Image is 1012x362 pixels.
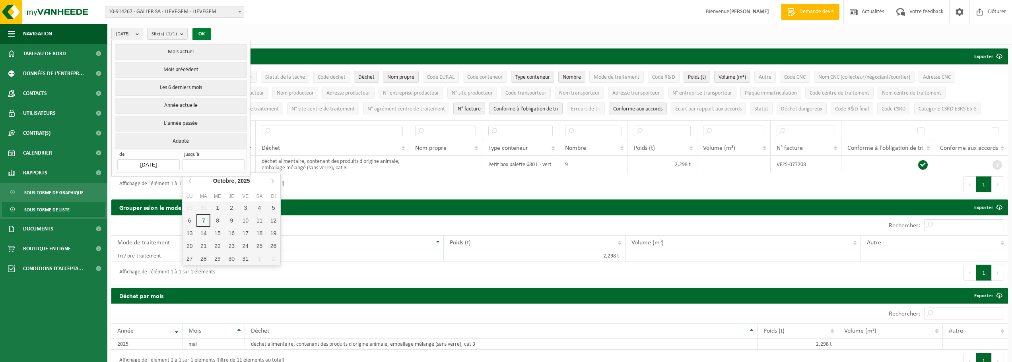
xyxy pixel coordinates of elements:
span: Volume (m³) [844,328,876,334]
span: Code déchet [318,74,346,80]
span: Poids (t) [450,240,471,246]
span: Déchet [262,145,280,151]
span: Déchet dangereux [781,106,822,112]
span: N° facture [777,145,803,151]
button: Mode de traitementMode de traitement: Activate to sort [589,71,644,83]
span: N° site centre de traitement [291,106,355,112]
div: 30 [225,252,239,265]
div: 10 [239,214,253,227]
button: Statut de la tâcheStatut de la tâche: Activate to sort [261,71,309,83]
span: Nom producteur [277,90,314,96]
button: Code R&D finalCode R&amp;D final: Activate to sort [831,103,873,114]
div: 6 [183,214,196,227]
h2: Grouper selon le mode de traitement [111,199,229,215]
span: N° entreprise transporteur [672,90,732,96]
span: N° site producteur [452,90,493,96]
div: Affichage de l'élément 1 à 1 sur 1 éléments [115,265,215,280]
span: Volume (m³) [631,240,664,246]
span: jusqu'à [182,151,244,159]
button: Mois actuel [115,44,247,60]
button: OK [192,28,211,41]
span: Poids (t) [688,74,706,80]
span: Site(s) [152,28,177,40]
button: Adresse producteurAdresse producteur: Activate to sort [322,87,375,99]
div: 14 [196,227,210,240]
button: AutreAutre: Activate to sort [754,71,776,83]
td: déchet alimentaire, contenant des produits d'origine animale, emballage mélangé (sans verre), cat 3 [245,339,758,350]
button: Nom CNC (collecteur/négociant/courtier)Nom CNC (collecteur/négociant/courtier): Activate to sort [814,71,915,83]
button: Code centre de traitementCode centre de traitement: Activate to sort [805,87,874,99]
div: Sa [253,192,266,200]
span: Contrat(s) [23,123,51,143]
a: Demande devis [781,4,839,20]
span: Année [117,328,134,334]
div: Ve [239,192,253,200]
span: Calendrier [23,143,52,163]
div: 25 [253,240,266,252]
span: Mode de traitement [117,240,170,246]
span: Poids (t) [763,328,785,334]
div: 19 [266,227,280,240]
button: Volume (m³)Volume (m³): Activate to sort [714,71,750,83]
span: Conforme aux accords [940,145,998,151]
button: Type conteneurType conteneur: Activate to sort [511,71,554,83]
button: N° agrément centre de traitementN° agrément centre de traitement: Activate to sort [363,103,449,114]
span: Adresse producteur [326,90,370,96]
span: Nom centre de traitement [882,90,941,96]
button: StatutStatut: Activate to sort [750,103,773,114]
span: Code CSRD [882,106,906,112]
span: Volume (m³) [703,145,735,151]
button: Catégorie CSRD ESRS E5-5Catégorie CSRD ESRS E5-5: Activate to sort [914,103,981,114]
button: Code CSRDCode CSRD: Activate to sort [877,103,910,114]
button: Previous [963,176,976,192]
td: mai [183,339,245,350]
span: Plaque immatriculation [745,90,797,96]
button: Nom centre de traitementNom centre de traitement: Activate to sort [878,87,946,99]
button: Adresse CNCAdresse CNC: Activate to sort [919,71,955,83]
span: 10-914267 - GALLER SA - LIEVEGEM - LIEVEGEM [105,6,244,17]
div: 23 [225,240,239,252]
div: Affichage de l'élément 1 à 1 sur 1 éléments (filtré de 12 éléments au total) [115,177,284,192]
span: Navigation [23,24,52,44]
span: de [117,151,179,159]
button: Code CNCCode CNC: Activate to sort [780,71,810,83]
span: Type conteneur [515,74,550,80]
div: 29 [183,201,196,214]
span: Adresse transporteur [612,90,660,96]
span: Catégorie CSRD ESRS E5-5 [919,106,977,112]
i: 2025 [237,178,250,184]
button: Mois précédent [115,62,247,78]
span: Déchet [251,328,269,334]
div: Me [210,192,224,200]
div: 5 [266,201,280,214]
a: Exporter [968,199,1007,215]
div: 21 [196,240,210,252]
span: Nombre [565,145,586,151]
button: Code conteneurCode conteneur: Activate to sort [463,71,507,83]
span: Autre [949,328,963,334]
button: Adresse transporteurAdresse transporteur: Activate to sort [608,87,664,99]
button: Conforme aux accords : Activate to sort [609,103,667,114]
span: [DATE] - [116,28,132,40]
button: Écart par rapport aux accordsÉcart par rapport aux accords: Activate to sort [671,103,746,114]
span: Code EURAL [427,74,455,80]
td: 2,298 t [444,250,625,261]
button: Année actuelle [115,98,247,114]
button: Nom producteurNom producteur: Activate to sort [272,87,318,99]
div: 24 [239,240,253,252]
button: Code EURALCode EURAL: Activate to sort [423,71,459,83]
td: 9 [559,156,628,173]
button: NombreNombre: Activate to sort [558,71,585,83]
div: 22 [210,240,224,252]
div: 3 [239,201,253,214]
label: Rechercher: [889,311,920,317]
span: Conforme à l’obligation de tri [493,106,558,112]
span: Code R&D final [835,106,869,112]
div: 2 [266,252,280,265]
div: 8 [210,214,224,227]
h2: Déchet par mois [111,288,171,303]
div: 1 [253,252,266,265]
span: Boutique en ligne [23,239,71,259]
button: N° site centre de traitementN° site centre de traitement: Activate to sort [287,103,359,114]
